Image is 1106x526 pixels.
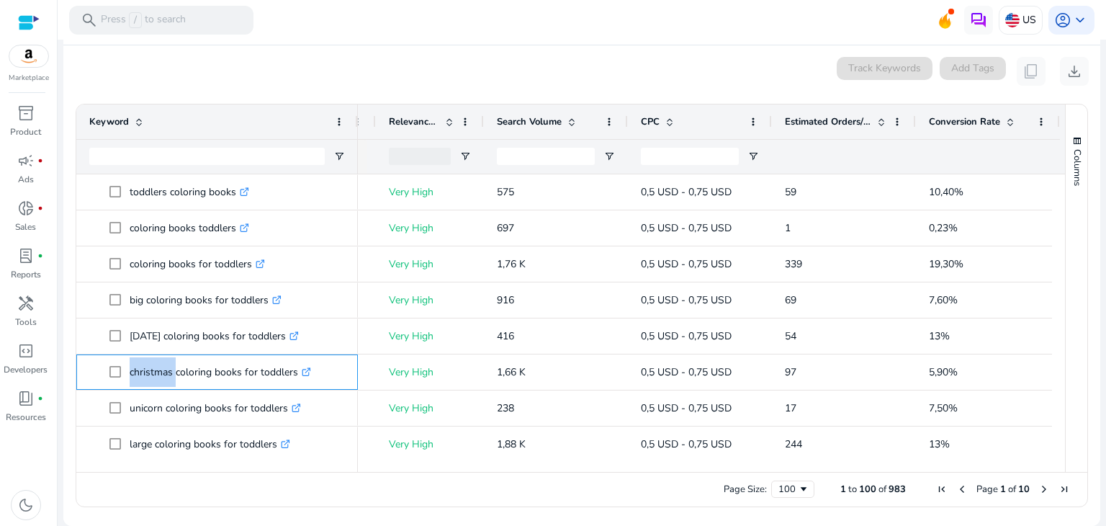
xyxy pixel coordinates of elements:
p: [DATE] coloring books for toddlers [130,321,299,351]
span: 13% [929,329,950,343]
span: 10,40% [929,185,963,199]
span: inventory_2 [17,104,35,122]
p: toddlers coloring books [130,177,249,207]
span: fiber_manual_record [37,158,43,164]
span: 100 [859,483,876,496]
img: amazon.svg [9,45,48,67]
p: christmas coloring books for toddlers [130,357,311,387]
span: Page [976,483,998,496]
span: of [1008,483,1016,496]
span: Columns [1071,149,1084,186]
span: 1,66 K [497,365,526,379]
span: 1,76 K [497,257,526,271]
span: 0,5 USD - 0,75 USD [641,221,732,235]
span: of [878,483,886,496]
span: 5,90% [929,365,958,379]
input: Search Volume Filter Input [497,148,595,165]
span: Relevance Score [389,115,439,128]
p: unicorn coloring books for toddlers [130,393,301,423]
div: Previous Page [956,483,968,495]
span: book_4 [17,390,35,407]
span: 0,5 USD - 0,75 USD [641,437,732,451]
span: Search Volume [497,115,562,128]
span: 1 [785,221,791,235]
p: Marketplace [9,73,49,84]
span: 7,50% [929,401,958,415]
span: 0,5 USD - 0,75 USD [641,365,732,379]
p: Resources [6,411,46,424]
button: download [1060,57,1089,86]
img: us.svg [1005,13,1020,27]
p: Developers [4,363,48,376]
span: fiber_manual_record [37,396,43,401]
span: Keyword [89,115,129,128]
span: 0,5 USD - 0,75 USD [641,401,732,415]
p: Ads [18,173,34,186]
p: big coloring books for toddlers [130,285,282,315]
span: 17 [785,401,796,415]
span: 416 [497,329,514,343]
span: 54 [785,329,796,343]
p: Very High [389,321,471,351]
div: Last Page [1058,483,1070,495]
p: US [1022,7,1036,32]
span: Estimated Orders/Month [785,115,871,128]
span: 0,5 USD - 0,75 USD [641,329,732,343]
button: Open Filter Menu [603,151,615,162]
span: lab_profile [17,247,35,264]
button: Open Filter Menu [747,151,759,162]
p: Tools [15,316,37,329]
span: 1 [840,483,846,496]
span: 1 [1000,483,1006,496]
span: account_circle [1054,12,1071,29]
p: Very High [389,213,471,243]
p: Very High [389,357,471,387]
span: 916 [497,293,514,307]
div: Next Page [1038,483,1050,495]
p: Reports [11,268,41,281]
span: campaign [17,152,35,169]
p: Very High [389,285,471,315]
button: Open Filter Menu [333,151,345,162]
div: 100 [778,483,798,496]
p: large coloring books for toddlers [130,429,290,459]
p: Very High [389,177,471,207]
span: 69 [785,293,796,307]
span: donut_small [17,200,35,217]
input: Keyword Filter Input [89,148,325,165]
input: CPC Filter Input [641,148,739,165]
p: Press to search [101,12,186,28]
span: 238 [497,401,514,415]
p: Very High [389,249,471,279]
p: Very High [389,393,471,423]
span: Conversion Rate [929,115,1000,128]
span: download [1066,63,1083,80]
span: to [848,483,857,496]
span: 0,5 USD - 0,75 USD [641,185,732,199]
span: handyman [17,295,35,312]
span: 0,5 USD - 0,75 USD [641,293,732,307]
span: search [81,12,98,29]
span: 0,5 USD - 0,75 USD [641,257,732,271]
div: Page Size: [724,483,767,496]
span: 983 [889,483,906,496]
span: 697 [497,221,514,235]
p: coloring books toddlers [130,213,249,243]
span: 575 [497,185,514,199]
span: 244 [785,437,802,451]
button: Open Filter Menu [459,151,471,162]
span: / [129,12,142,28]
span: 97 [785,365,796,379]
span: 59 [785,185,796,199]
span: 339 [785,257,802,271]
span: keyboard_arrow_down [1071,12,1089,29]
span: 7,60% [929,293,958,307]
span: 13% [929,437,950,451]
p: Very High [389,429,471,459]
span: fiber_manual_record [37,253,43,259]
span: 1,88 K [497,437,526,451]
span: fiber_manual_record [37,205,43,211]
p: Sales [15,220,36,233]
span: dark_mode [17,496,35,514]
div: Page Size [771,481,814,498]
